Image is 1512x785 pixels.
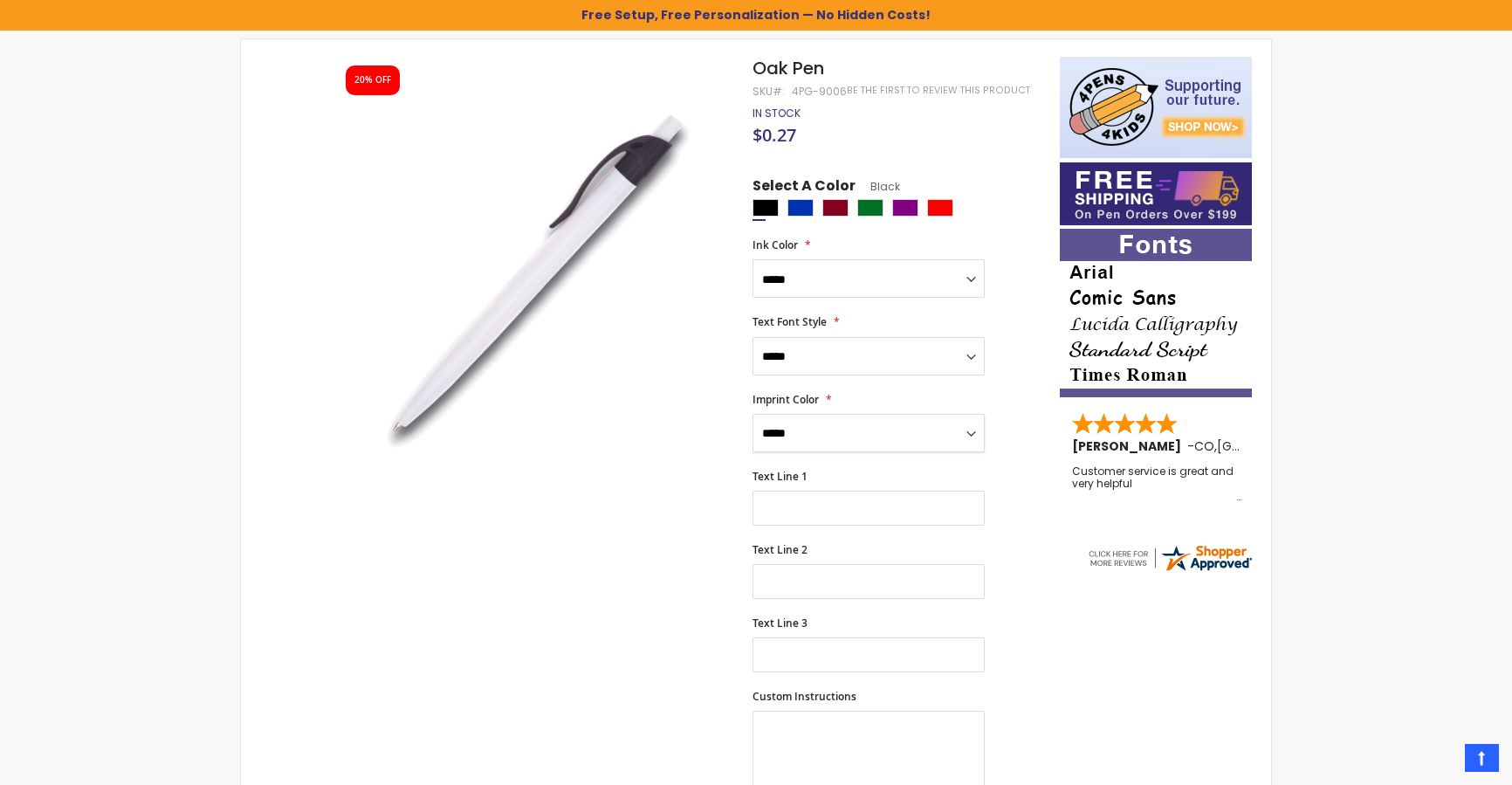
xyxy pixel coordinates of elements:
[753,689,856,704] span: Custom Instructions
[753,392,819,407] span: Imprint Color
[792,85,847,99] div: 4PG-9006
[787,199,814,217] div: Blue
[753,616,808,630] span: Text Line 3
[753,314,827,329] span: Text Font Style
[753,107,801,121] div: Availability
[753,542,808,557] span: Text Line 2
[847,84,1030,97] a: Be the first to review this product
[753,56,824,80] span: Oak Pen
[753,106,801,121] span: In stock
[892,199,918,217] div: Purple
[753,123,796,147] span: $0.27
[857,199,883,217] div: Green
[753,238,798,252] span: Ink Color
[1072,465,1241,503] div: Customer service is great and very helpful
[822,199,849,217] div: Burgundy
[1187,437,1345,455] span: - ,
[1086,562,1254,577] a: 4pens.com certificate URL
[1060,162,1252,225] img: Free shipping on orders over $199
[1072,437,1187,455] span: [PERSON_NAME]
[1060,57,1252,158] img: 4pens 4 kids
[927,199,953,217] div: Red
[856,179,900,194] span: Black
[1194,437,1214,455] span: CO
[753,176,856,200] span: Select A Color
[1060,229,1252,397] img: font-personalization-examples
[753,84,785,99] strong: SKU
[1217,437,1345,455] span: [GEOGRAPHIC_DATA]
[753,199,779,217] div: Black
[753,469,808,484] span: Text Line 1
[1368,738,1512,785] iframe: Google Customer Reviews
[1086,542,1254,574] img: 4pens.com widget logo
[354,74,391,86] div: 20% OFF
[330,82,729,481] img: oak_side_black_1_1.jpg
